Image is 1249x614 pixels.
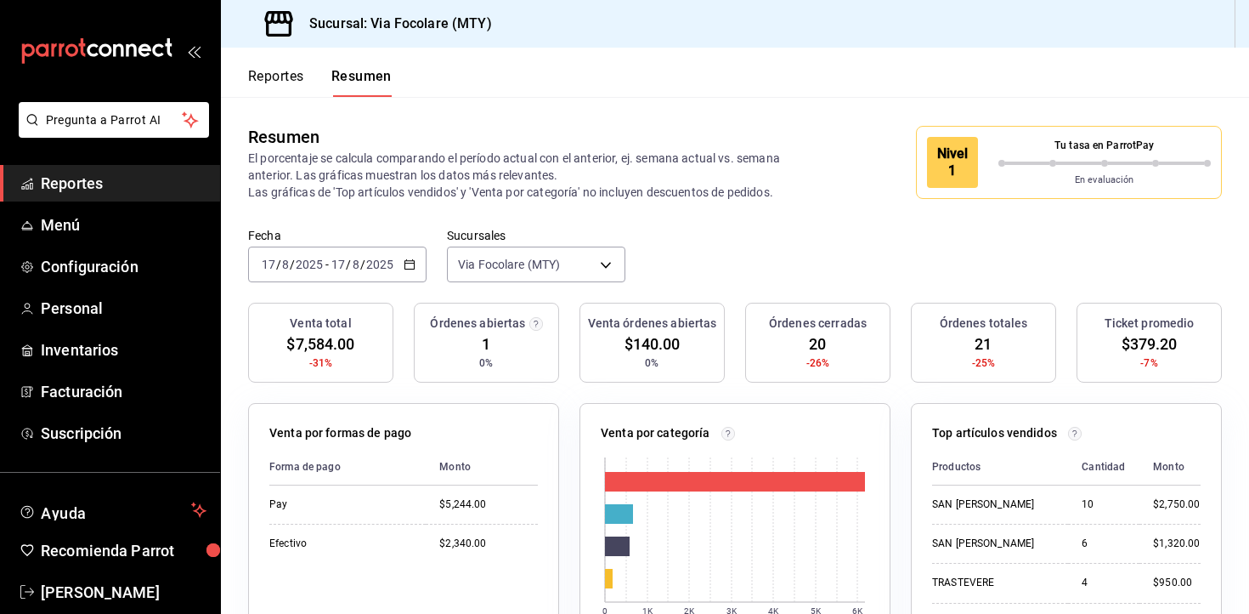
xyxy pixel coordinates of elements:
[281,258,290,271] input: --
[41,297,206,320] span: Personal
[290,258,295,271] span: /
[1139,449,1201,486] th: Monto
[360,258,365,271] span: /
[932,424,1057,442] p: Top artículos vendidos
[290,315,351,333] h3: Venta total
[1105,315,1195,333] h3: Ticket promedio
[458,256,560,273] span: Via Focolare (MTY)
[1082,576,1126,590] div: 4
[972,355,996,371] span: -25%
[940,315,1028,333] h3: Órdenes totales
[248,68,392,97] div: navigation tabs
[588,315,717,333] h3: Venta órdenes abiertas
[447,230,625,242] label: Sucursales
[41,539,206,562] span: Recomienda Parrot
[439,537,538,551] div: $2,340.00
[248,230,427,242] label: Fecha
[932,449,1068,486] th: Productos
[346,258,351,271] span: /
[41,255,206,278] span: Configuración
[1140,355,1157,371] span: -7%
[41,338,206,361] span: Inventarios
[1153,537,1201,551] div: $1,320.00
[932,537,1054,551] div: SAN [PERSON_NAME]
[998,138,1212,153] p: Tu tasa en ParrotPay
[41,213,206,236] span: Menú
[41,380,206,403] span: Facturación
[309,355,333,371] span: -31%
[41,500,184,520] span: Ayuda
[41,172,206,195] span: Reportes
[352,258,360,271] input: --
[365,258,394,271] input: ----
[624,333,681,355] span: $140.00
[295,258,324,271] input: ----
[998,173,1212,188] p: En evaluación
[1082,537,1126,551] div: 6
[482,333,490,355] span: 1
[430,315,525,333] h3: Órdenes abiertas
[286,333,354,355] span: $7,584.00
[1122,333,1178,355] span: $379.20
[269,497,412,512] div: Pay
[1153,576,1201,590] div: $950.00
[248,124,319,150] div: Resumen
[19,102,209,138] button: Pregunta a Parrot AI
[41,422,206,445] span: Suscripción
[809,333,826,355] span: 20
[41,581,206,604] span: [PERSON_NAME]
[806,355,830,371] span: -26%
[269,537,412,551] div: Efectivo
[269,449,426,486] th: Forma de pago
[276,258,281,271] span: /
[248,68,304,97] button: Reportes
[331,258,346,271] input: --
[269,424,411,442] p: Venta por formas de pago
[248,150,817,201] p: El porcentaje se calcula comparando el período actual con el anterior, ej. semana actual vs. sema...
[975,333,992,355] span: 21
[932,497,1054,512] div: SAN [PERSON_NAME]
[1068,449,1139,486] th: Cantidad
[46,111,183,129] span: Pregunta a Parrot AI
[479,355,493,371] span: 0%
[261,258,276,271] input: --
[1153,497,1201,512] div: $2,750.00
[601,424,710,442] p: Venta por categoría
[325,258,329,271] span: -
[12,123,209,141] a: Pregunta a Parrot AI
[645,355,658,371] span: 0%
[927,137,978,188] div: Nivel 1
[296,14,492,34] h3: Sucursal: Via Focolare (MTY)
[1082,497,1126,512] div: 10
[439,497,538,512] div: $5,244.00
[932,576,1054,590] div: TRASTEVERE
[331,68,392,97] button: Resumen
[426,449,538,486] th: Monto
[187,44,201,58] button: open_drawer_menu
[769,315,867,333] h3: Órdenes cerradas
